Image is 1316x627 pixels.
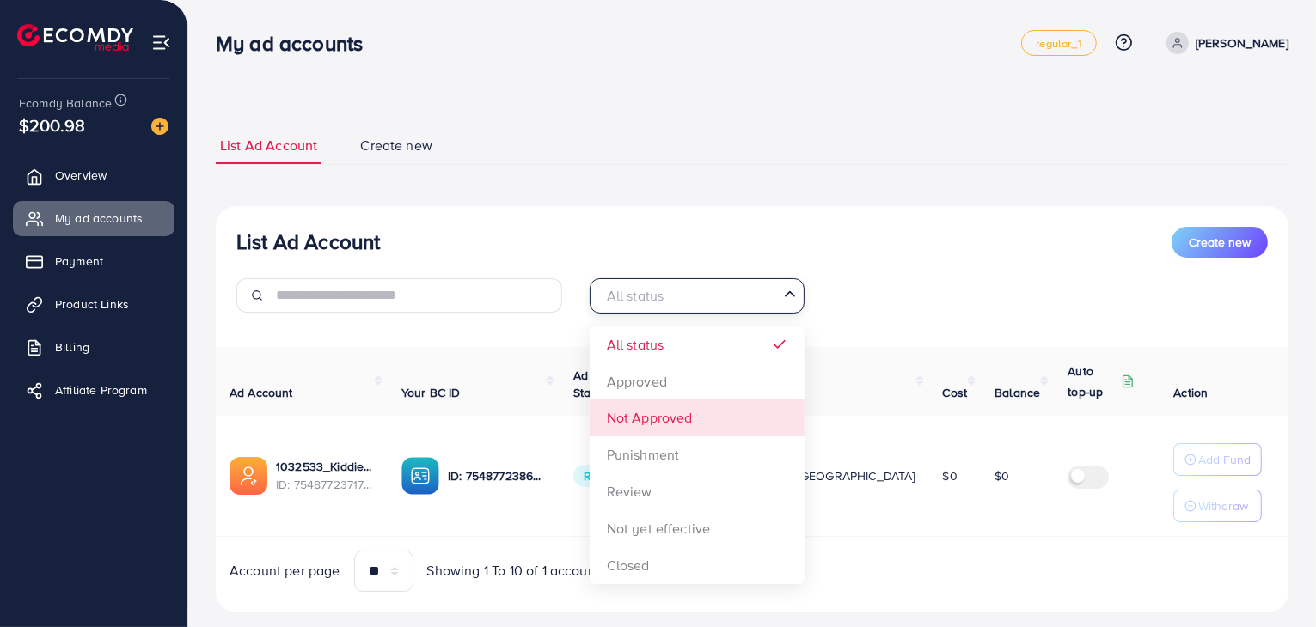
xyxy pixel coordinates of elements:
img: logo [17,24,133,51]
li: All status [590,326,805,363]
div: Search for option [590,278,805,313]
iframe: Chat [1243,550,1303,614]
span: Product Links [55,295,129,313]
a: Affiliate Program [13,373,174,407]
span: My ad accounts [55,210,143,227]
span: Create new [360,136,432,155]
button: Create new [1172,227,1268,258]
a: Payment [13,244,174,278]
h3: My ad accounts [216,31,376,56]
img: menu [151,33,171,52]
span: $0 [995,467,1009,484]
span: Affiliate Program [55,381,147,399]
span: $200.98 [19,113,85,137]
a: 1032533_Kiddie Land_1757585604540 [276,458,374,475]
p: Add Fund [1198,449,1251,470]
span: Review [573,465,634,487]
a: [PERSON_NAME] [1160,32,1288,54]
img: image [151,118,168,135]
button: Add Fund [1173,443,1262,476]
li: Approved [590,363,805,400]
div: <span class='underline'>1032533_Kiddie Land_1757585604540</span></br>7548772371726041089 [276,458,374,493]
li: Not yet effective [590,510,805,547]
p: ID: 7548772386359853072 [448,466,546,486]
span: Billing [55,338,89,356]
span: List Ad Account [220,136,317,155]
p: Withdraw [1198,496,1248,516]
li: Punishment [590,436,805,473]
span: Account per page [230,561,340,581]
span: Your BC ID [401,384,461,401]
span: Action [1173,384,1208,401]
span: Balance [995,384,1040,401]
span: Create new [1189,234,1251,251]
a: My ad accounts [13,201,174,235]
span: Ad Account Status [573,367,637,401]
img: ic-ads-acc.e4c84228.svg [230,457,267,495]
h3: List Ad Account [236,229,380,254]
span: Cost [943,384,968,401]
p: [PERSON_NAME] [1196,33,1288,53]
span: Ad Account [230,384,293,401]
span: Showing 1 To 10 of 1 account(s) [427,561,614,581]
span: Overview [55,167,107,184]
span: Ecomdy Balance [19,94,112,112]
span: Payment [55,253,103,270]
img: ic-ba-acc.ded83a64.svg [401,457,439,495]
span: ID: 7548772371726041089 [276,476,374,493]
a: Overview [13,158,174,192]
li: Review [590,473,805,510]
a: Product Links [13,287,174,321]
button: Withdraw [1173,490,1262,522]
li: Not Approved [590,399,805,436]
span: $0 [943,467,958,484]
li: Closed [590,547,805,584]
input: Search for option [597,283,777,309]
p: Auto top-up [1068,361,1117,402]
a: regular_1 [1021,30,1096,56]
span: regular_1 [1036,38,1081,49]
a: Billing [13,330,174,364]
